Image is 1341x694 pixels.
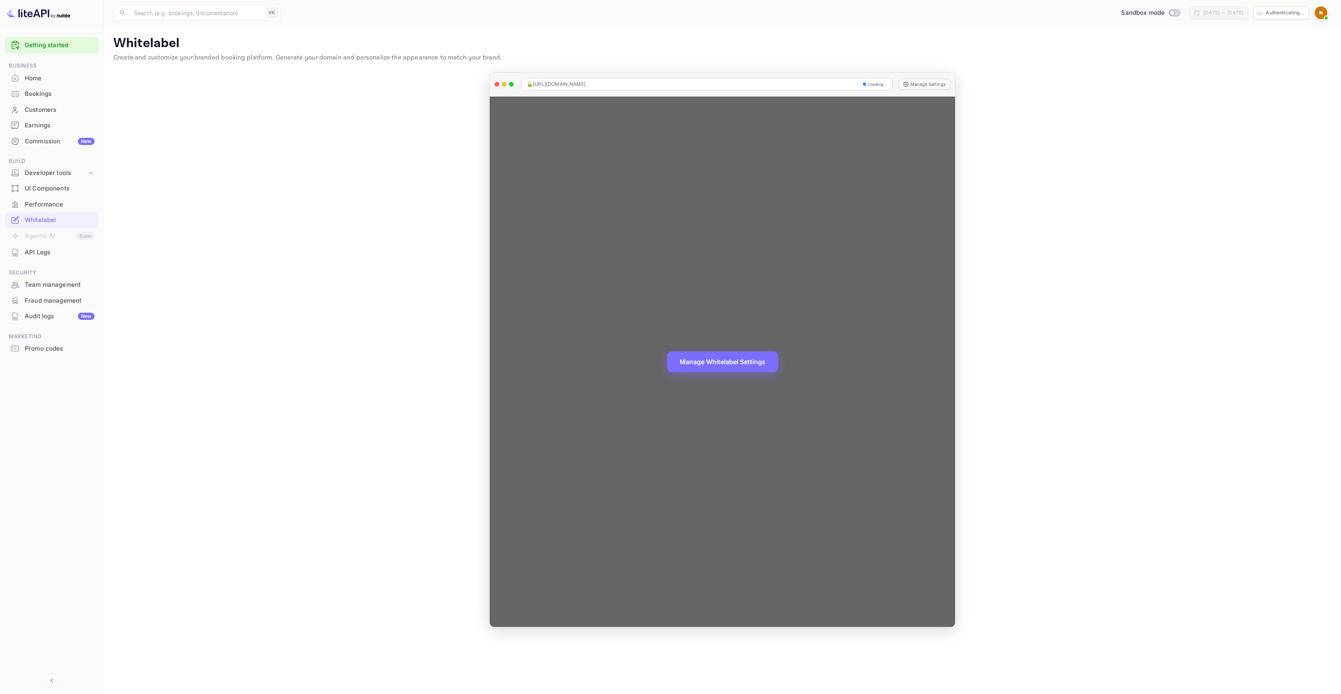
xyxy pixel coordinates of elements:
[5,102,99,117] a: Customers
[5,341,99,356] a: Promo codes
[5,134,99,149] div: CommissionNew
[5,61,99,70] span: Business
[5,268,99,277] span: Security
[1118,8,1183,18] div: Switch to Production mode
[5,197,99,212] a: Performance
[113,36,1331,52] p: Whitelabel
[113,53,1331,63] p: Create and customize your branded booking platform. Generate your domain and personalize the appe...
[5,118,99,133] div: Earnings
[5,309,99,324] div: Audit logsNew
[5,157,99,166] span: Build
[129,5,263,21] input: Search (e.g. bookings, documentation)
[5,212,99,228] div: Whitelabel
[5,166,99,180] div: Developer tools
[5,102,99,118] div: Customers
[667,351,778,372] button: Manage Whitelabel Settings
[1121,8,1165,18] span: Sandbox mode
[25,312,95,321] div: Audit logs
[25,296,95,305] div: Fraud management
[5,86,99,102] div: Bookings
[1266,9,1305,16] p: Authenticating...
[25,41,95,50] a: Getting started
[527,81,585,88] span: 🔒 [URL][DOMAIN_NAME]
[5,293,99,308] a: Fraud management
[899,79,950,90] button: Manage Settings
[25,280,95,289] div: Team management
[5,71,99,85] a: Home
[25,200,95,209] div: Performance
[25,89,95,99] div: Bookings
[25,248,95,257] div: API Logs
[868,81,888,87] span: Loading...
[25,169,87,178] div: Developer tools
[25,137,95,146] div: Commission
[5,86,99,101] a: Bookings
[5,134,99,149] a: CommissionNew
[5,332,99,341] span: Marketing
[25,344,95,353] div: Promo codes
[5,181,99,196] a: UI Components
[5,293,99,309] div: Fraud management
[25,184,95,193] div: UI Components
[25,216,95,225] div: Whitelabel
[25,121,95,130] div: Earnings
[5,245,99,260] div: API Logs
[266,8,278,18] div: ⌘K
[5,245,99,260] a: API Logs
[78,138,95,145] div: New
[5,309,99,323] a: Audit logsNew
[6,6,70,19] img: LiteAPI logo
[25,105,95,115] div: Customers
[1315,6,1327,19] img: NomadKick
[5,118,99,133] a: Earnings
[5,277,99,293] div: Team management
[5,71,99,86] div: Home
[5,277,99,292] a: Team management
[5,212,99,227] a: Whitelabel
[45,673,59,688] button: Collapse navigation
[5,37,99,54] div: Getting started
[25,74,95,83] div: Home
[1203,9,1243,16] div: [DATE] — [DATE]
[78,313,95,320] div: New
